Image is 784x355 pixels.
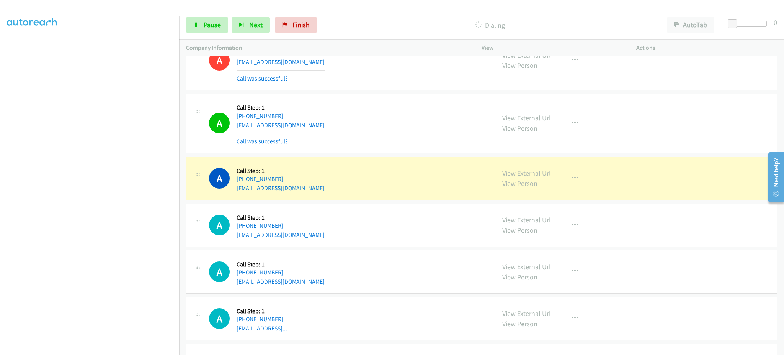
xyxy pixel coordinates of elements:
[237,138,288,145] a: Call was successful?
[237,261,325,268] h5: Call Step: 1
[502,61,537,70] a: View Person
[237,269,283,276] a: [PHONE_NUMBER]
[237,112,283,120] a: [PHONE_NUMBER]
[502,319,537,328] a: View Person
[209,168,230,189] h1: A
[186,17,228,33] a: Pause
[237,167,325,175] h5: Call Step: 1
[209,113,230,133] h1: A
[209,308,230,329] h1: A
[237,75,288,82] a: Call was successful?
[237,58,325,66] a: [EMAIL_ADDRESS][DOMAIN_NAME]
[209,261,230,282] h1: A
[762,147,784,208] iframe: Resource Center
[237,122,325,129] a: [EMAIL_ADDRESS][DOMAIN_NAME]
[732,21,767,27] div: Delay between calls (in seconds)
[237,214,325,222] h5: Call Step: 1
[502,215,551,224] a: View External Url
[237,231,325,238] a: [EMAIL_ADDRESS][DOMAIN_NAME]
[237,222,283,229] a: [PHONE_NUMBER]
[502,273,537,281] a: View Person
[636,43,777,53] p: Actions
[232,17,270,33] button: Next
[502,113,551,122] a: View External Url
[204,20,221,29] span: Pause
[209,215,230,235] div: The call is yet to be attempted
[186,43,468,53] p: Company Information
[502,124,537,133] a: View Person
[502,226,537,235] a: View Person
[237,104,325,112] h5: Call Step: 1
[327,20,653,30] p: Dialing
[237,184,325,192] a: [EMAIL_ADDRESS][DOMAIN_NAME]
[292,20,310,29] span: Finish
[502,309,551,318] a: View External Url
[667,17,714,33] button: AutoTab
[209,50,230,71] h1: A
[209,308,230,329] div: The call is yet to be attempted
[237,175,283,182] a: [PHONE_NUMBER]
[774,17,777,28] div: 0
[237,278,325,285] a: [EMAIL_ADDRESS][DOMAIN_NAME]
[502,169,551,177] a: View External Url
[502,262,551,271] a: View External Url
[237,316,283,323] a: [PHONE_NUMBER]
[209,261,230,282] div: The call is yet to be attempted
[502,179,537,188] a: View Person
[482,43,622,53] p: View
[502,51,551,59] a: View External Url
[237,325,287,332] a: [EMAIL_ADDRESS]...
[237,307,287,315] h5: Call Step: 1
[275,17,317,33] a: Finish
[249,20,263,29] span: Next
[209,215,230,235] h1: A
